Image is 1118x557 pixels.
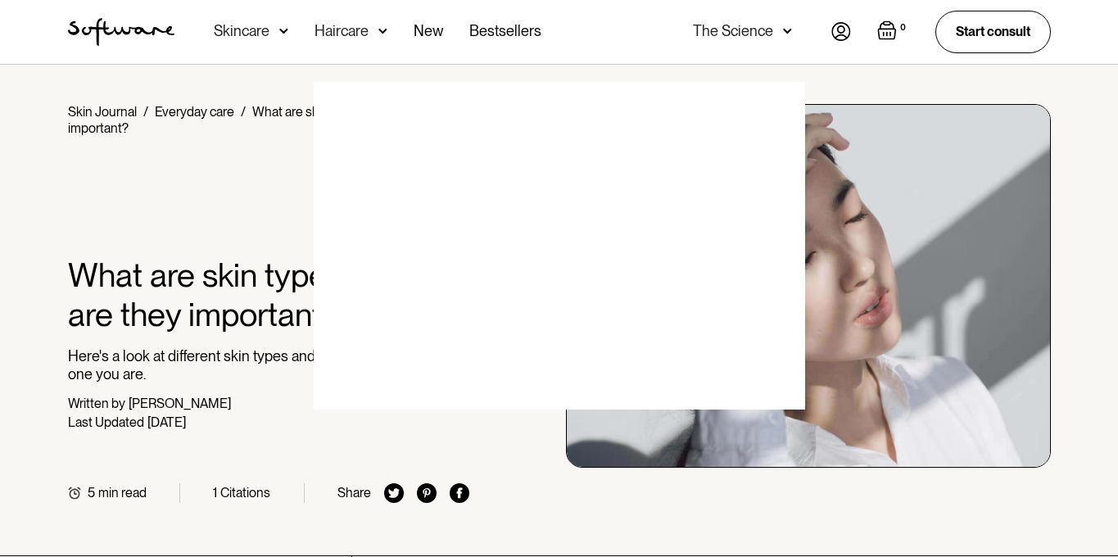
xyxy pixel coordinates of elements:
[143,104,148,120] div: /
[417,483,437,503] img: pinterest icon
[68,18,174,46] a: home
[155,104,234,120] a: Everyday care
[693,23,773,39] div: The Science
[279,23,288,39] img: arrow down
[378,23,387,39] img: arrow down
[315,23,369,39] div: Haircare
[314,82,805,410] img: blank image
[220,485,270,500] div: Citations
[88,485,95,500] div: 5
[877,20,909,43] a: Open cart
[68,104,461,136] div: What are skin types and why are they important?
[98,485,147,500] div: min read
[68,347,470,383] p: Here's a look at different skin types and how to find out which one you are.
[68,396,125,411] div: Written by
[337,485,371,500] div: Share
[214,23,269,39] div: Skincare
[241,104,246,120] div: /
[68,104,137,120] a: Skin Journal
[129,396,231,411] div: [PERSON_NAME]
[450,483,469,503] img: facebook icon
[213,485,217,500] div: 1
[384,483,404,503] img: twitter icon
[897,20,909,35] div: 0
[68,18,174,46] img: Software Logo
[147,414,186,430] div: [DATE]
[935,11,1051,52] a: Start consult
[68,414,144,430] div: Last Updated
[68,256,470,334] h1: What are skin types and why are they important?
[783,23,792,39] img: arrow down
